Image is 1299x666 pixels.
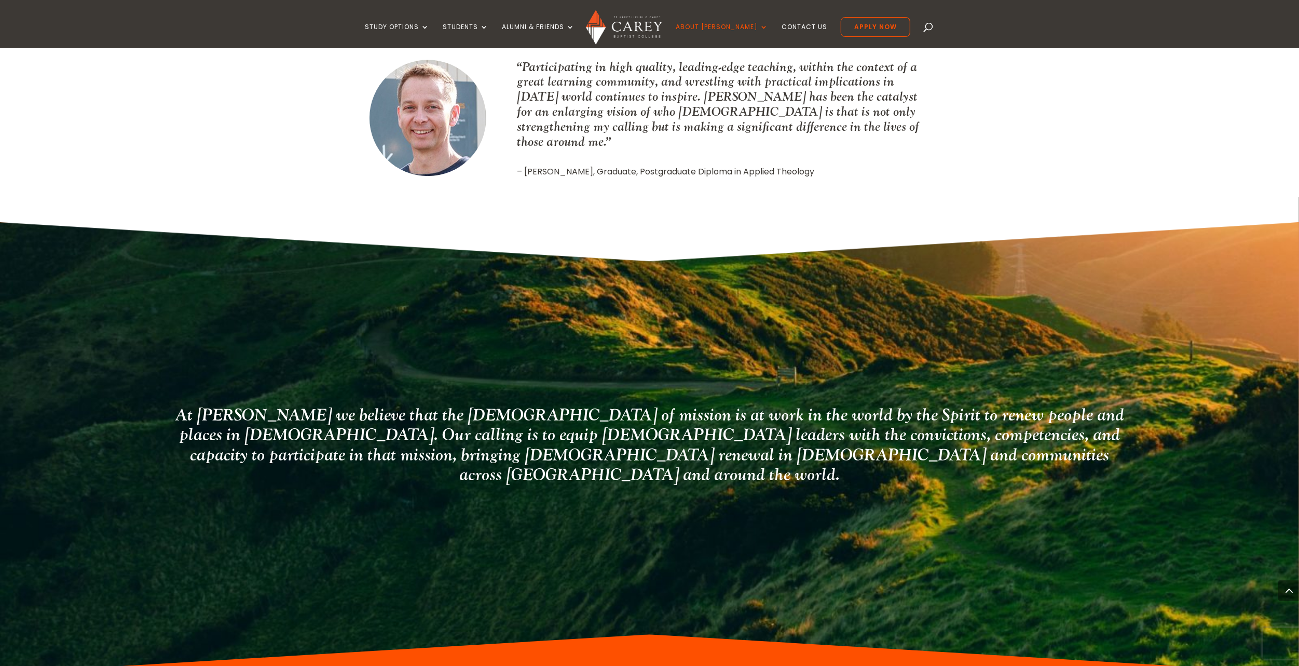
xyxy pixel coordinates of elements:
a: About [PERSON_NAME] [676,23,768,48]
img: Carey Baptist College [586,10,662,45]
a: Alumni & Friends [502,23,575,48]
img: Photo of Rick Pierce for quote [370,60,486,176]
a: Study Options [365,23,429,48]
a: Contact Us [782,23,827,48]
p: – [PERSON_NAME], Graduate, Postgraduate Diploma in Applied Theology [517,165,929,179]
h2: At [PERSON_NAME] we believe that the [DEMOGRAPHIC_DATA] of mission is at work in the world by the... [169,405,1129,491]
p: “Participating in high quality, leading-edge teaching, within the context of a great learning com... [517,60,929,149]
a: Students [443,23,488,48]
a: Apply Now [841,17,910,37]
